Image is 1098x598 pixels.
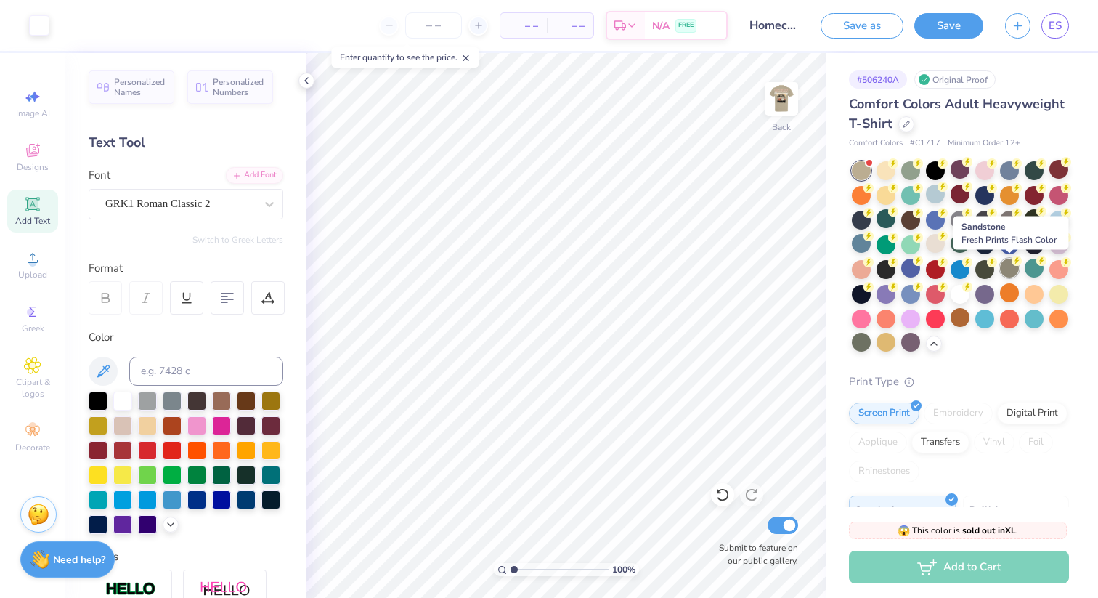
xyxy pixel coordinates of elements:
[89,167,110,184] label: Font
[849,432,907,453] div: Applique
[855,502,894,517] span: Standard
[767,84,796,113] img: Back
[739,11,810,40] input: Untitled Design
[509,18,538,33] span: – –
[849,373,1069,390] div: Print Type
[678,20,694,31] span: FREE
[89,329,283,346] div: Color
[612,563,635,576] span: 100 %
[948,137,1020,150] span: Minimum Order: 12 +
[849,137,903,150] span: Comfort Colors
[405,12,462,39] input: – –
[849,95,1065,132] span: Comfort Colors Adult Heavyweight T-Shirt
[89,133,283,153] div: Text Tool
[997,403,1067,424] div: Digital Print
[898,524,910,538] span: 😱
[1019,432,1053,453] div: Foil
[16,108,50,119] span: Image AI
[332,47,479,68] div: Enter quantity to see the price.
[89,549,283,565] div: Styles
[114,77,166,97] span: Personalized Names
[924,403,993,424] div: Embroidery
[772,121,791,134] div: Back
[53,553,105,567] strong: Need help?
[849,461,919,482] div: Rhinestones
[22,323,44,334] span: Greek
[974,432,1014,453] div: Vinyl
[129,357,283,386] input: e.g. 7428 c
[105,581,156,598] img: Stroke
[898,524,1018,537] span: This color is .
[17,161,49,173] span: Designs
[914,70,996,89] div: Original Proof
[15,442,50,453] span: Decorate
[556,18,585,33] span: – –
[652,18,670,33] span: N/A
[18,269,47,280] span: Upload
[1041,13,1069,39] a: ES
[192,234,283,246] button: Switch to Greek Letters
[953,217,1069,250] div: Sandstone
[849,70,907,89] div: # 506240A
[914,13,983,39] button: Save
[226,167,283,184] div: Add Font
[961,234,1057,246] span: Fresh Prints Flash Color
[213,77,264,97] span: Personalized Numbers
[910,137,940,150] span: # C1717
[962,525,1016,536] strong: sold out in XL
[849,403,919,424] div: Screen Print
[15,215,50,227] span: Add Text
[821,13,903,39] button: Save as
[7,376,58,400] span: Clipart & logos
[1049,17,1062,34] span: ES
[89,260,285,277] div: Format
[911,432,969,453] div: Transfers
[969,502,1000,517] span: Puff Ink
[711,541,798,567] label: Submit to feature on our public gallery.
